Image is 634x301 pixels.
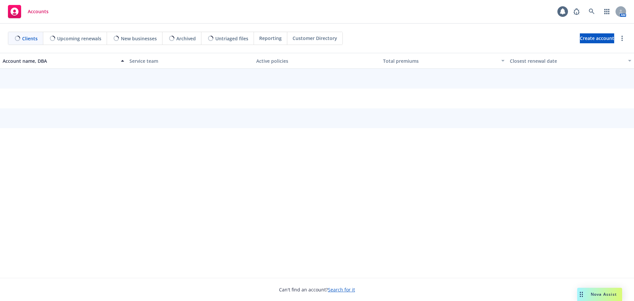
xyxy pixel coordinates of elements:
[121,35,157,42] span: New businesses
[580,32,614,45] span: Create account
[22,35,38,42] span: Clients
[577,288,622,301] button: Nova Assist
[129,57,251,64] div: Service team
[328,286,355,293] a: Search for it
[510,57,624,64] div: Closest renewal date
[176,35,196,42] span: Archived
[591,291,617,297] span: Nova Assist
[570,5,583,18] a: Report a Bug
[383,57,497,64] div: Total premiums
[585,5,598,18] a: Search
[5,2,51,21] a: Accounts
[256,57,378,64] div: Active policies
[57,35,101,42] span: Upcoming renewals
[127,53,254,69] button: Service team
[580,33,614,43] a: Create account
[279,286,355,293] span: Can't find an account?
[507,53,634,69] button: Closest renewal date
[618,34,626,42] a: more
[3,57,117,64] div: Account name, DBA
[577,288,585,301] div: Drag to move
[28,9,49,14] span: Accounts
[600,5,614,18] a: Switch app
[380,53,507,69] button: Total premiums
[254,53,380,69] button: Active policies
[293,35,337,42] span: Customer Directory
[215,35,248,42] span: Untriaged files
[259,35,282,42] span: Reporting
